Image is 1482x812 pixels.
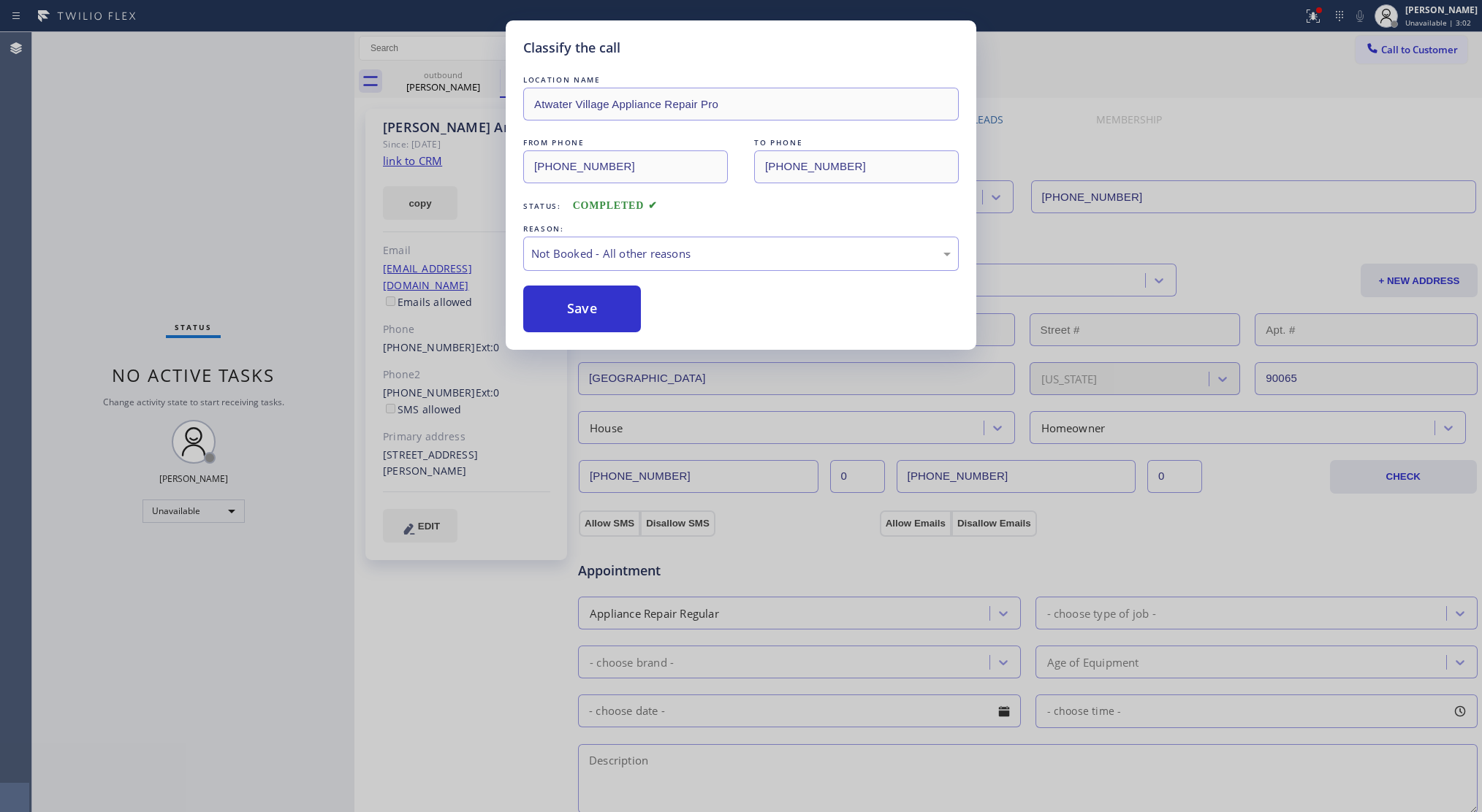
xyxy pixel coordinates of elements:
span: COMPLETED [573,200,658,211]
div: LOCATION NAME [523,72,959,88]
input: From phone [523,150,728,183]
div: TO PHONE [754,135,959,150]
div: FROM PHONE [523,135,728,150]
span: Status: [523,201,561,211]
div: Not Booked - All other reasons [531,245,951,262]
div: REASON: [523,221,959,237]
button: Save [523,286,641,332]
input: To phone [754,150,959,183]
h5: Classify the call [523,38,620,58]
